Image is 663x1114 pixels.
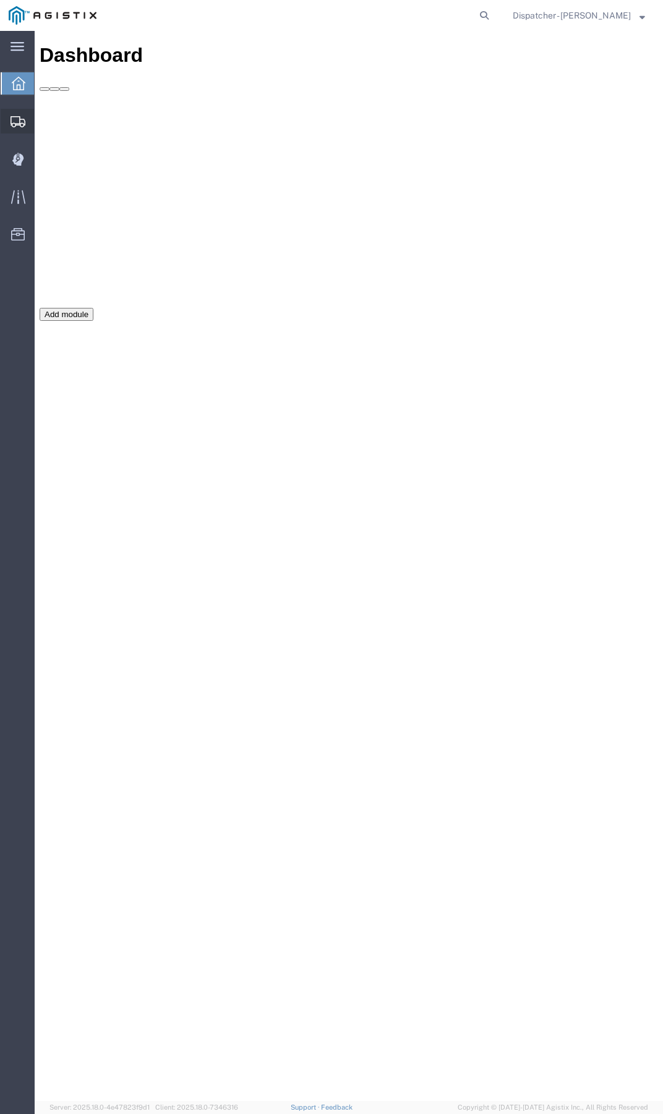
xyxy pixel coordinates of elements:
iframe: FS Legacy Container [35,31,663,1101]
span: Copyright © [DATE]-[DATE] Agistix Inc., All Rights Reserved [458,1102,648,1113]
img: logo [9,6,96,25]
span: Server: 2025.18.0-4e47823f9d1 [49,1103,150,1111]
a: Feedback [321,1103,353,1111]
span: Client: 2025.18.0-7346316 [155,1103,238,1111]
span: Dispatcher - Eli Amezcua [513,9,631,22]
button: Dispatcher - [PERSON_NAME] [512,8,646,23]
a: Support [291,1103,322,1111]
